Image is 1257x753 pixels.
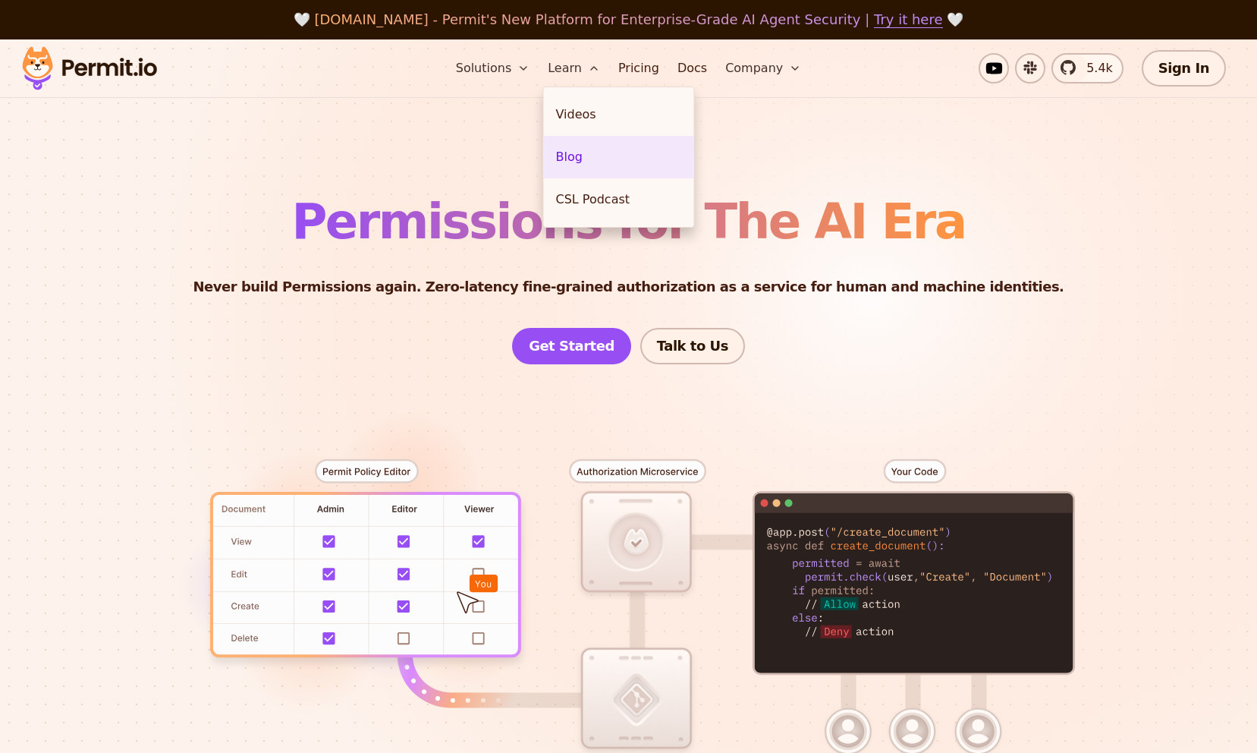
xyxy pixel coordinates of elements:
[542,53,606,83] button: Learn
[450,53,536,83] button: Solutions
[36,9,1221,30] div: 🤍 🤍
[544,93,694,136] a: Videos
[544,178,694,221] a: CSL Podcast
[671,53,713,83] a: Docs
[1142,50,1226,87] a: Sign In
[314,11,942,27] span: [DOMAIN_NAME] - Permit's New Platform for Enterprise-Grade AI Agent Security |
[874,11,942,28] a: Try it here
[193,276,1064,298] p: Never build Permissions again. Zero-latency fine-grained authorization as a service for human and...
[719,53,807,83] button: Company
[1051,53,1123,83] a: 5.4k
[640,328,745,364] a: Talk to Us
[612,53,665,83] a: Pricing
[291,194,965,250] span: Permissions for The AI Era
[1077,59,1113,77] span: 5.4k
[544,136,694,178] a: Blog
[512,328,631,364] a: Get Started
[15,43,164,94] img: Permit logo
